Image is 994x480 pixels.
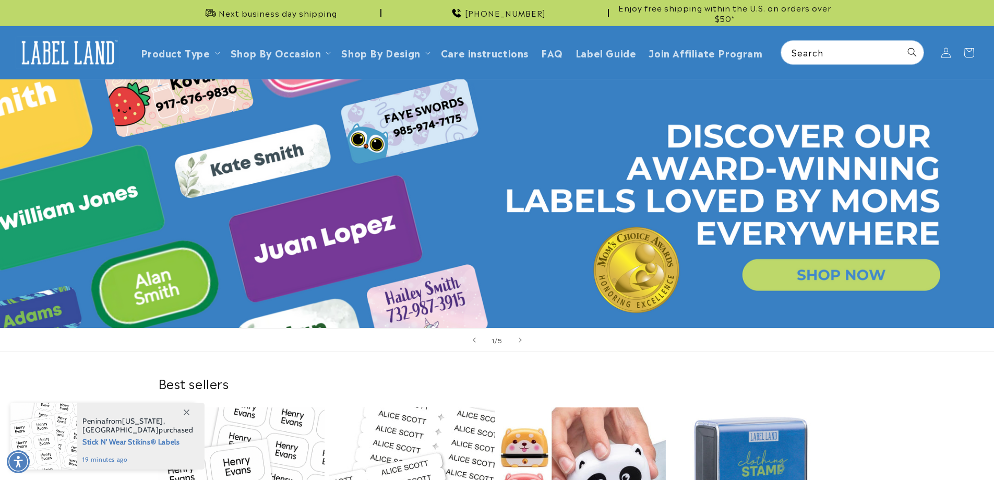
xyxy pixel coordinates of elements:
[463,329,486,352] button: Previous slide
[335,40,434,65] summary: Shop By Design
[509,329,532,352] button: Next slide
[224,40,336,65] summary: Shop By Occasion
[219,8,337,18] span: Next business day shipping
[7,450,30,473] div: Accessibility Menu
[649,46,762,58] span: Join Affiliate Program
[82,416,106,426] span: Penina
[231,46,321,58] span: Shop By Occasion
[341,45,420,60] a: Shop By Design
[82,425,159,435] span: [GEOGRAPHIC_DATA]
[82,417,194,435] span: from , purchased
[498,335,502,345] span: 5
[435,40,535,65] a: Care instructions
[135,40,224,65] summary: Product Type
[541,46,563,58] span: FAQ
[901,41,924,64] button: Search
[12,32,124,73] a: Label Land
[890,435,984,470] iframe: Gorgias live chat messenger
[576,46,637,58] span: Label Guide
[492,335,495,345] span: 1
[569,40,643,65] a: Label Guide
[158,375,836,391] h2: Best sellers
[535,40,569,65] a: FAQ
[613,3,836,23] span: Enjoy free shipping within the U.S. on orders over $50*
[16,37,120,69] img: Label Land
[141,45,210,60] a: Product Type
[122,416,163,426] span: [US_STATE]
[495,335,498,345] span: /
[441,46,529,58] span: Care instructions
[465,8,546,18] span: [PHONE_NUMBER]
[642,40,769,65] a: Join Affiliate Program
